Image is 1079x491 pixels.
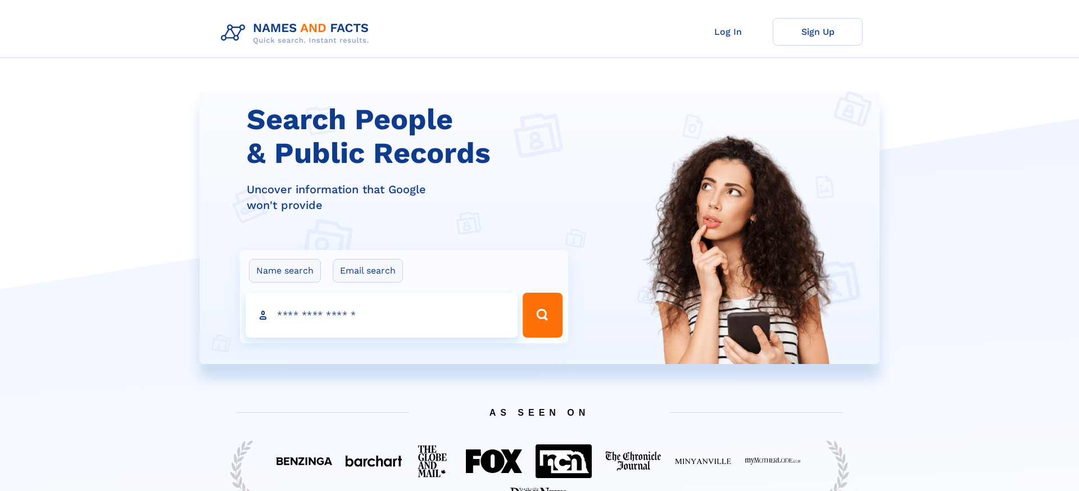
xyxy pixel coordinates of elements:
img: Featured on The Globe And Mail [415,443,452,480]
h1: Search People & Public Records [247,103,575,170]
a: Log In [683,18,773,46]
img: Featured on Benzinga [276,457,332,465]
img: Logo Names and Facts [216,18,378,48]
img: Featured on My Mother Lode [745,457,801,465]
label: Email search [333,259,403,283]
div: Uncover information that Google won't provide [247,181,575,213]
input: search input [246,293,518,338]
button: Search Button [523,293,562,338]
img: Featured on The Chronicle Journal [605,451,661,471]
img: Featured on Minyanville [675,457,731,465]
img: Search People and Public records [635,132,843,420]
img: Featured on NCN [536,444,592,478]
a: Sign Up [773,18,863,46]
img: Featured on BarChart [346,456,402,466]
label: Name search [249,259,321,283]
span: AS SEEN ON [219,394,860,431]
img: Featured on FOX 40 [466,449,522,473]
